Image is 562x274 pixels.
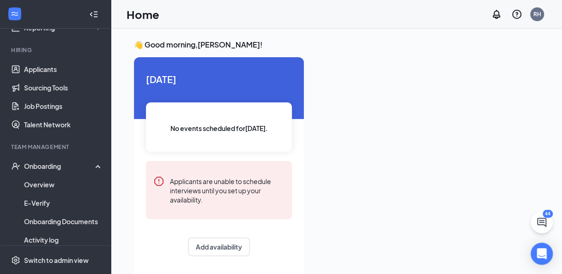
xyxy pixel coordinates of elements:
svg: Notifications [491,9,502,20]
button: Add availability [188,238,250,256]
div: Open Intercom Messenger [531,243,553,265]
a: Overview [24,175,103,194]
svg: Settings [11,256,20,265]
a: Applicants [24,60,103,78]
svg: QuestionInfo [511,9,522,20]
div: Applicants are unable to schedule interviews until you set up your availability. [170,176,284,204]
div: RH [533,10,541,18]
span: [DATE] [146,72,292,86]
div: Hiring [11,46,101,54]
a: Sourcing Tools [24,78,103,97]
div: Switch to admin view [24,256,89,265]
a: Onboarding Documents [24,212,103,231]
button: ChatActive [531,211,553,233]
svg: UserCheck [11,161,20,171]
svg: ChatActive [536,217,547,228]
div: 44 [543,210,553,218]
svg: Error [153,176,164,187]
a: Talent Network [24,115,103,134]
a: E-Verify [24,194,103,212]
svg: WorkstreamLogo [10,9,19,18]
div: Onboarding [24,161,95,171]
h1: Home [127,6,159,22]
a: Job Postings [24,97,103,115]
span: No events scheduled for [DATE] . [170,123,268,133]
h3: 👋 Good morning, [PERSON_NAME] ! [134,40,539,50]
a: Activity log [24,231,103,249]
div: Team Management [11,143,101,151]
svg: Collapse [89,10,98,19]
